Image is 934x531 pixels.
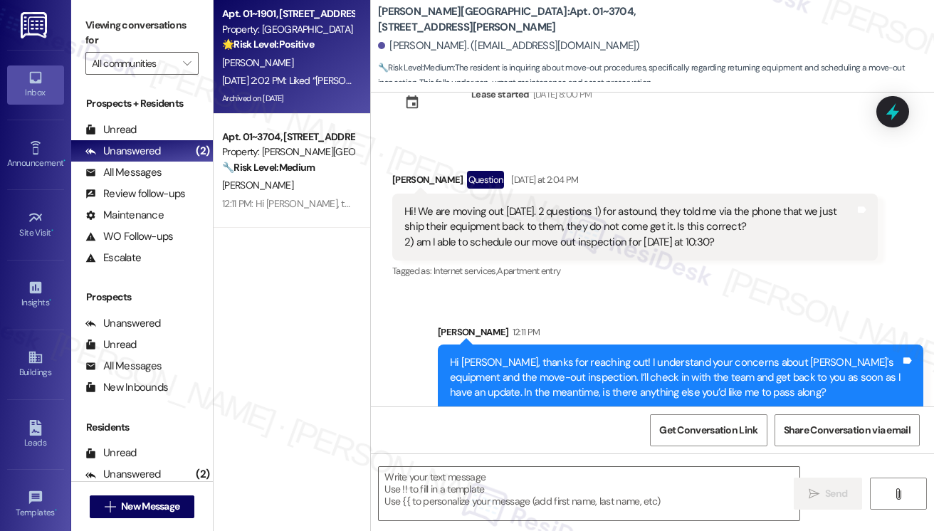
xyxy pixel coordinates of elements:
div: Unread [85,337,137,352]
div: Unanswered [85,467,161,482]
span: [PERSON_NAME] [222,179,293,191]
a: Templates • [7,485,64,524]
div: New Inbounds [85,380,168,395]
div: Lease started [471,87,530,102]
span: • [51,226,53,236]
button: Share Conversation via email [775,414,920,446]
div: Prospects [71,290,213,305]
div: Maintenance [85,208,164,223]
span: [PERSON_NAME] [222,56,293,69]
div: Tagged as: [392,261,878,281]
div: Hi [PERSON_NAME], thanks for reaching out! I understand your concerns about [PERSON_NAME]'s equip... [450,355,901,401]
label: Viewing conversations for [85,14,199,52]
div: Question [467,171,505,189]
div: [PERSON_NAME] [438,325,923,345]
div: Unread [85,122,137,137]
i:  [105,501,115,512]
span: Send [825,486,847,501]
div: [DATE] 2:02 PM: Liked “[PERSON_NAME] ([PERSON_NAME]): Great! If you have any other concerns or qu... [222,74,882,87]
div: [DATE] 8:00 PM [530,87,592,102]
div: (2) [192,140,213,162]
strong: 🌟 Risk Level: Positive [222,38,314,51]
div: Hi! We are moving out [DATE]. 2 questions 1) for astound, they told me via the phone that we just... [404,204,855,250]
i:  [183,58,191,69]
span: Share Conversation via email [784,423,911,438]
div: 12:11 PM [509,325,540,340]
span: Internet services , [434,265,497,277]
div: [PERSON_NAME] [392,171,878,194]
strong: 🔧 Risk Level: Medium [378,62,453,73]
div: Apt. 01~1901, [STREET_ADDRESS][GEOGRAPHIC_DATA][US_STATE][STREET_ADDRESS] [222,6,354,21]
span: • [49,295,51,305]
button: New Message [90,495,195,518]
div: Unanswered [85,144,161,159]
div: [DATE] at 2:04 PM [508,172,578,187]
input: All communities [92,52,176,75]
div: Unanswered [85,316,161,331]
div: Property: [GEOGRAPHIC_DATA] [222,22,354,37]
img: ResiDesk Logo [21,12,50,38]
div: Escalate [85,251,141,265]
a: Leads [7,416,64,454]
div: (2) [192,463,213,485]
div: Unread [85,446,137,461]
span: • [55,505,57,515]
a: Site Visit • [7,206,64,244]
a: Inbox [7,65,64,104]
span: New Message [121,499,179,514]
span: Apartment entry [497,265,560,277]
button: Get Conversation Link [650,414,767,446]
div: All Messages [85,165,162,180]
button: Send [794,478,863,510]
span: • [63,156,65,166]
div: Review follow-ups [85,186,185,201]
div: Apt. 01~3704, [STREET_ADDRESS][PERSON_NAME] [222,130,354,144]
div: Property: [PERSON_NAME][GEOGRAPHIC_DATA] [222,144,354,159]
div: All Messages [85,359,162,374]
div: Residents [71,420,213,435]
span: Get Conversation Link [659,423,757,438]
div: [PERSON_NAME]. ([EMAIL_ADDRESS][DOMAIN_NAME]) [378,38,640,53]
a: Insights • [7,275,64,314]
b: [PERSON_NAME][GEOGRAPHIC_DATA]: Apt. 01~3704, [STREET_ADDRESS][PERSON_NAME] [378,4,663,35]
div: Prospects + Residents [71,96,213,111]
i:  [893,488,903,500]
span: : The resident is inquiring about move-out procedures, specifically regarding returning equipment... [378,61,934,91]
i:  [809,488,819,500]
div: WO Follow-ups [85,229,173,244]
div: Archived on [DATE] [221,90,355,107]
strong: 🔧 Risk Level: Medium [222,161,315,174]
a: Buildings [7,345,64,384]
